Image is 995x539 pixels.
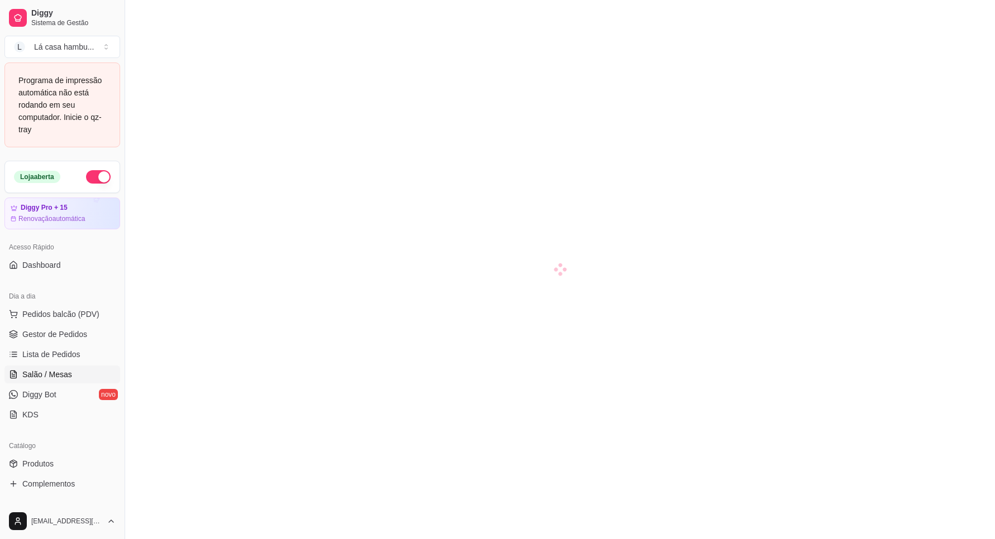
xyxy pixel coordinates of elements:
[4,406,120,423] a: KDS
[22,369,72,380] span: Salão / Mesas
[4,325,120,343] a: Gestor de Pedidos
[4,256,120,274] a: Dashboard
[22,478,75,489] span: Complementos
[4,198,120,229] a: Diggy Pro + 15Renovaçãoautomática
[4,305,120,323] button: Pedidos balcão (PDV)
[34,41,94,52] div: Lá casa hambu ...
[22,389,56,400] span: Diggy Bot
[22,349,80,360] span: Lista de Pedidos
[22,329,87,340] span: Gestor de Pedidos
[22,309,99,320] span: Pedidos balcão (PDV)
[14,41,25,52] span: L
[4,508,120,535] button: [EMAIL_ADDRESS][DOMAIN_NAME]
[4,238,120,256] div: Acesso Rápido
[31,18,116,27] span: Sistema de Gestão
[18,74,106,136] div: Programa de impressão automática não está rodando em seu computador. Inicie o qz-tray
[31,8,116,18] span: Diggy
[4,455,120,473] a: Produtos
[86,170,111,184] button: Alterar Status
[21,204,68,212] article: Diggy Pro + 15
[4,475,120,493] a: Complementos
[18,214,85,223] article: Renovação automática
[4,365,120,383] a: Salão / Mesas
[4,4,120,31] a: DiggySistema de Gestão
[14,171,60,183] div: Loja aberta
[4,386,120,403] a: Diggy Botnovo
[31,517,102,526] span: [EMAIL_ADDRESS][DOMAIN_NAME]
[4,345,120,363] a: Lista de Pedidos
[22,409,39,420] span: KDS
[4,36,120,58] button: Select a team
[22,458,54,469] span: Produtos
[22,259,61,271] span: Dashboard
[4,437,120,455] div: Catálogo
[4,287,120,305] div: Dia a dia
